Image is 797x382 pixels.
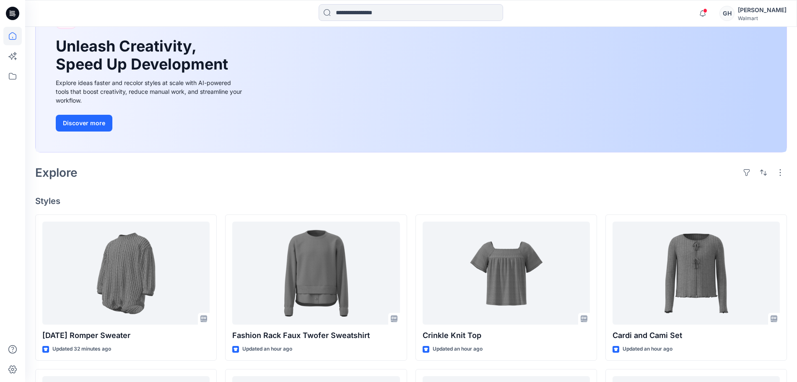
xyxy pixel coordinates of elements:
[613,222,780,325] a: Cardi and Cami Set
[719,6,735,21] div: GH
[738,15,787,21] div: Walmart
[42,222,210,325] a: Halloween Romper Sweater
[232,330,400,341] p: Fashion Rack Faux Twofer Sweatshirt
[56,37,232,73] h1: Unleash Creativity, Speed Up Development
[232,222,400,325] a: Fashion Rack Faux Twofer Sweatshirt
[56,115,244,132] a: Discover more
[56,115,112,132] button: Discover more
[35,196,787,206] h4: Styles
[423,330,590,341] p: Crinkle Knit Top
[52,345,111,354] p: Updated 32 minutes ago
[423,222,590,325] a: Crinkle Knit Top
[613,330,780,341] p: Cardi and Cami Set
[738,5,787,15] div: [PERSON_NAME]
[242,345,292,354] p: Updated an hour ago
[35,166,78,179] h2: Explore
[623,345,672,354] p: Updated an hour ago
[42,330,210,341] p: [DATE] Romper Sweater
[56,78,244,105] div: Explore ideas faster and recolor styles at scale with AI-powered tools that boost creativity, red...
[433,345,483,354] p: Updated an hour ago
